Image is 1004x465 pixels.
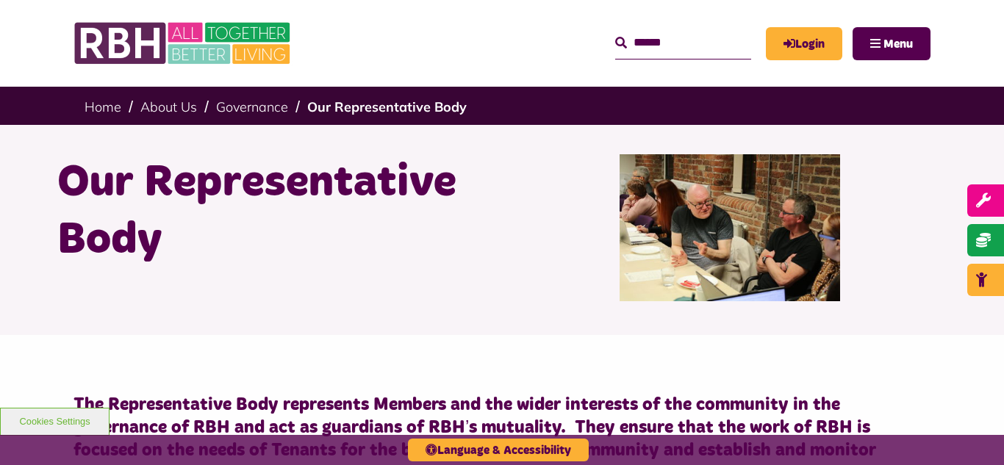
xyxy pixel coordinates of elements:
button: Navigation [853,27,931,60]
span: Menu [883,38,913,50]
a: MyRBH [766,27,842,60]
a: Governance [216,98,288,115]
button: Language & Accessibility [408,439,589,461]
h1: Our Representative Body [57,154,491,269]
a: About Us [140,98,197,115]
a: Our Representative Body [307,98,467,115]
img: RBH [73,15,294,72]
a: Home [85,98,121,115]
iframe: Netcall Web Assistant for live chat [938,399,1004,465]
img: Rep Body [620,154,840,301]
